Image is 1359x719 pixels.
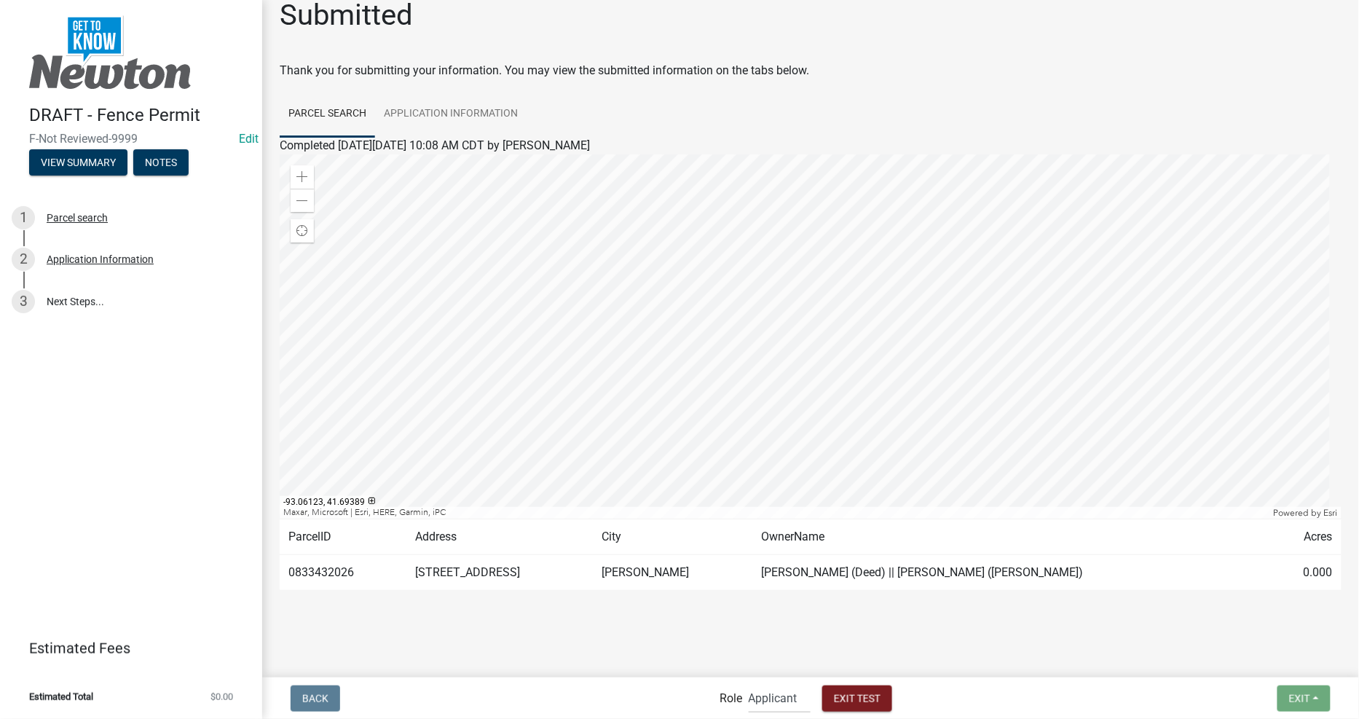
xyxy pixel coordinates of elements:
div: Zoom in [291,165,314,189]
div: Zoom out [291,189,314,212]
td: ParcelID [280,519,406,555]
a: Esri [1324,508,1338,518]
button: Back [291,685,340,712]
div: Parcel search [47,213,108,223]
button: Exit Test [822,685,892,712]
div: 1 [12,206,35,229]
td: 0.000 [1270,555,1342,591]
span: $0.00 [210,692,233,702]
wm-modal-confirm: Notes [133,157,189,169]
a: Application Information [375,91,527,138]
div: Powered by [1270,507,1342,519]
td: [STREET_ADDRESS] [406,555,593,591]
button: Notes [133,149,189,176]
div: 3 [12,290,35,313]
a: Parcel search [280,91,375,138]
div: 2 [12,248,35,271]
div: Application Information [47,254,154,264]
td: Address [406,519,593,555]
button: Exit [1277,685,1331,712]
td: Acres [1270,519,1342,555]
span: Estimated Total [29,692,93,702]
td: [PERSON_NAME] [593,555,753,591]
span: Exit [1289,692,1310,704]
div: Find my location [291,219,314,243]
td: City [593,519,753,555]
wm-modal-confirm: Edit Application Number [239,132,259,146]
label: Role [720,693,743,704]
span: Completed [DATE][DATE] 10:08 AM CDT by [PERSON_NAME] [280,138,590,152]
span: F-Not Reviewed-9999 [29,132,233,146]
a: Edit [239,132,259,146]
wm-modal-confirm: Summary [29,157,127,169]
span: Exit Test [834,692,881,704]
td: [PERSON_NAME] (Deed) || [PERSON_NAME] ([PERSON_NAME]) [753,555,1271,591]
a: Estimated Fees [12,634,239,663]
div: Maxar, Microsoft | Esri, HERE, Garmin, iPC [280,507,1270,519]
div: Thank you for submitting your information. You may view the submitted information on the tabs below. [280,62,1342,79]
td: OwnerName [753,519,1271,555]
img: City of Newton, Iowa [29,15,191,90]
h4: DRAFT - Fence Permit [29,105,251,126]
button: View Summary [29,149,127,176]
td: 0833432026 [280,555,406,591]
span: Back [302,692,328,704]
